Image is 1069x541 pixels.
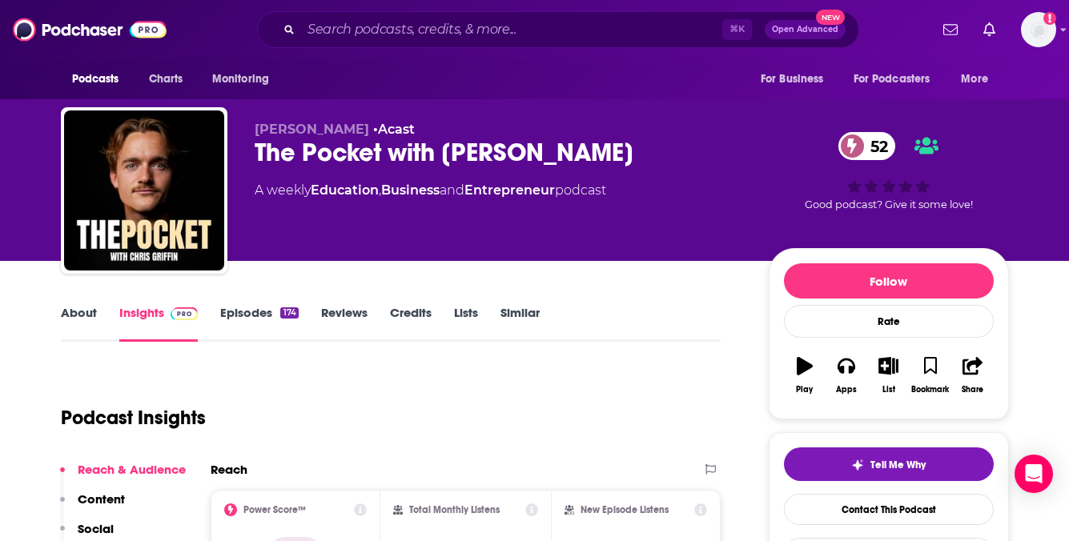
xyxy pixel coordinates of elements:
a: Show notifications dropdown [937,16,964,43]
h1: Podcast Insights [61,406,206,430]
div: Apps [836,385,857,395]
a: Reviews [321,305,368,342]
span: Podcasts [72,68,119,90]
div: 174 [280,307,298,319]
span: • [373,122,415,137]
button: Apps [826,347,867,404]
button: Play [784,347,826,404]
h2: Total Monthly Listens [409,504,500,515]
img: Podchaser - Follow, Share and Rate Podcasts [13,14,167,45]
a: InsightsPodchaser Pro [119,305,199,342]
div: Bookmark [911,385,949,395]
a: Entrepreneur [464,182,555,198]
div: 52Good podcast? Give it some love! [769,122,1009,221]
a: Credits [390,305,432,342]
span: [PERSON_NAME] [255,122,369,137]
button: open menu [843,64,954,94]
span: For Business [761,68,824,90]
h2: New Episode Listens [581,504,669,515]
a: Charts [139,64,193,94]
button: Bookmark [910,347,951,404]
button: Reach & Audience [60,462,186,491]
img: Podchaser Pro [171,307,199,320]
span: More [961,68,988,90]
h2: Reach [211,462,247,477]
div: Rate [784,305,994,338]
span: , [379,182,381,198]
button: open menu [201,64,290,94]
a: Business [381,182,440,198]
img: tell me why sparkle [851,459,864,471]
div: Open Intercom Messenger [1015,455,1053,493]
span: New [816,10,845,25]
button: Show profile menu [1021,12,1056,47]
a: Similar [500,305,540,342]
p: Reach & Audience [78,462,186,477]
a: Show notifications dropdown [977,16,1002,43]
button: Content [60,491,125,521]
a: About [61,305,97,342]
div: Search podcasts, credits, & more... [257,11,859,48]
span: Logged in as heidi.egloff [1021,12,1056,47]
span: Tell Me Why [870,459,926,471]
svg: Add a profile image [1043,12,1056,25]
img: User Profile [1021,12,1056,47]
img: The Pocket with Chris Griffin [64,110,224,270]
p: Social [78,521,114,536]
a: Episodes174 [220,305,298,342]
span: and [440,182,464,198]
span: Monitoring [212,68,269,90]
div: A weekly podcast [255,181,606,200]
button: Open AdvancedNew [765,20,846,39]
h2: Power Score™ [243,504,306,515]
input: Search podcasts, credits, & more... [301,17,722,42]
button: open menu [750,64,844,94]
a: 52 [838,132,896,160]
button: open menu [61,64,140,94]
button: tell me why sparkleTell Me Why [784,447,994,481]
span: 52 [854,132,896,160]
span: Charts [149,68,183,90]
span: ⌘ K [722,19,752,40]
p: Content [78,491,125,507]
a: Education [311,182,379,198]
a: Contact This Podcast [784,494,994,525]
button: Share [951,347,993,404]
a: Acast [378,122,415,137]
span: For Podcasters [854,68,930,90]
div: List [882,385,895,395]
button: open menu [950,64,1008,94]
div: Play [796,385,813,395]
div: Share [962,385,983,395]
span: Open Advanced [772,26,838,34]
span: Good podcast? Give it some love! [805,198,973,210]
button: Follow [784,263,994,299]
a: Lists [454,305,478,342]
button: List [867,347,909,404]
